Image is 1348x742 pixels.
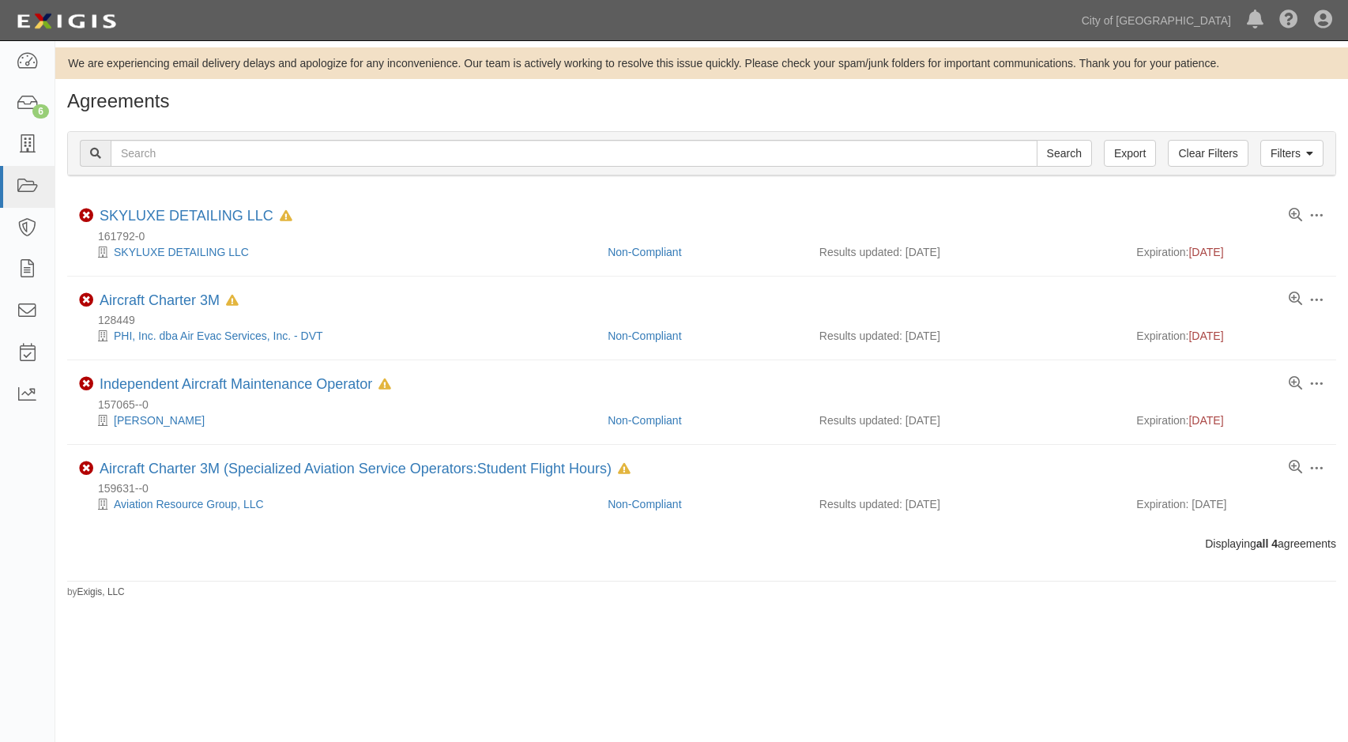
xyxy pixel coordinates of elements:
[1104,140,1156,167] a: Export
[100,461,631,478] div: Aircraft Charter 3M (Specialized Aviation Service Operators:Student Flight Hours)
[819,496,1113,512] div: Results updated: [DATE]
[79,328,596,344] div: PHI, Inc. dba Air Evac Services, Inc. - DVT
[1136,244,1324,260] div: Expiration:
[608,246,681,258] a: Non-Compliant
[79,377,93,391] i: Non-Compliant
[79,496,596,512] div: Aviation Resource Group, LLC
[100,208,273,224] a: SKYLUXE DETAILING LLC
[100,376,391,394] div: Independent Aircraft Maintenance Operator
[32,104,49,119] div: 6
[67,91,1336,111] h1: Agreements
[79,209,93,223] i: Non-Compliant
[1074,5,1239,36] a: City of [GEOGRAPHIC_DATA]
[79,412,596,428] div: Brandon Rogers
[1188,330,1223,342] span: [DATE]
[1188,414,1223,427] span: [DATE]
[100,461,612,476] a: Aircraft Charter 3M (Specialized Aviation Service Operators:Student Flight Hours)
[618,464,631,475] i: In Default since 08/08/2025
[1289,377,1302,391] a: View results summary
[114,330,323,342] a: PHI, Inc. dba Air Evac Services, Inc. - DVT
[1136,328,1324,344] div: Expiration:
[79,461,93,476] i: Non-Compliant
[1188,246,1223,258] span: [DATE]
[100,208,292,225] div: SKYLUXE DETAILING LLC
[12,7,121,36] img: logo-5460c22ac91f19d4615b14bd174203de0afe785f0fc80cf4dbbc73dc1793850b.png
[79,244,596,260] div: SKYLUXE DETAILING LLC
[77,586,125,597] a: Exigis, LLC
[100,292,239,310] div: Aircraft Charter 3M
[79,293,93,307] i: Non-Compliant
[608,414,681,427] a: Non-Compliant
[226,296,239,307] i: In Default since 08/18/2025
[1136,412,1324,428] div: Expiration:
[819,412,1113,428] div: Results updated: [DATE]
[79,228,1336,244] div: 161792-0
[114,246,249,258] a: SKYLUXE DETAILING LLC
[55,55,1348,71] div: We are experiencing email delivery delays and apologize for any inconvenience. Our team is active...
[1037,140,1092,167] input: Search
[1260,140,1324,167] a: Filters
[378,379,391,390] i: In Default since 08/05/2025
[1289,209,1302,223] a: View results summary
[608,330,681,342] a: Non-Compliant
[79,397,1336,412] div: 157065--0
[608,498,681,510] a: Non-Compliant
[79,312,1336,328] div: 128449
[1279,11,1298,30] i: Help Center - Complianz
[1168,140,1248,167] a: Clear Filters
[1136,496,1324,512] div: Expiration: [DATE]
[1289,461,1302,475] a: View results summary
[100,292,220,308] a: Aircraft Charter 3M
[280,211,292,222] i: In Default since 05/05/2025
[67,586,125,599] small: by
[819,244,1113,260] div: Results updated: [DATE]
[114,498,264,510] a: Aviation Resource Group, LLC
[114,414,205,427] a: [PERSON_NAME]
[819,328,1113,344] div: Results updated: [DATE]
[79,480,1336,496] div: 159631--0
[1289,292,1302,307] a: View results summary
[55,536,1348,552] div: Displaying agreements
[1256,537,1278,550] b: all 4
[100,376,372,392] a: Independent Aircraft Maintenance Operator
[111,140,1037,167] input: Search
